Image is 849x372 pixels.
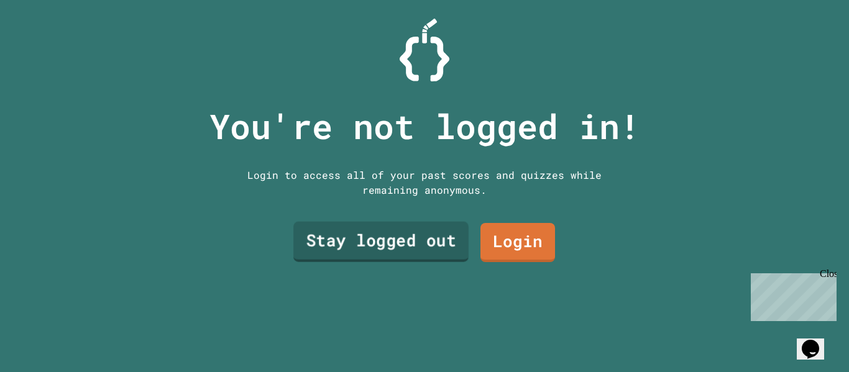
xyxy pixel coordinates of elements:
img: Logo.svg [400,19,449,81]
iframe: chat widget [746,268,837,321]
div: Chat with us now!Close [5,5,86,79]
div: Login to access all of your past scores and quizzes while remaining anonymous. [238,168,611,197]
a: Stay logged out [293,222,469,262]
p: You're not logged in! [209,101,640,152]
a: Login [480,223,555,262]
iframe: chat widget [797,322,837,360]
